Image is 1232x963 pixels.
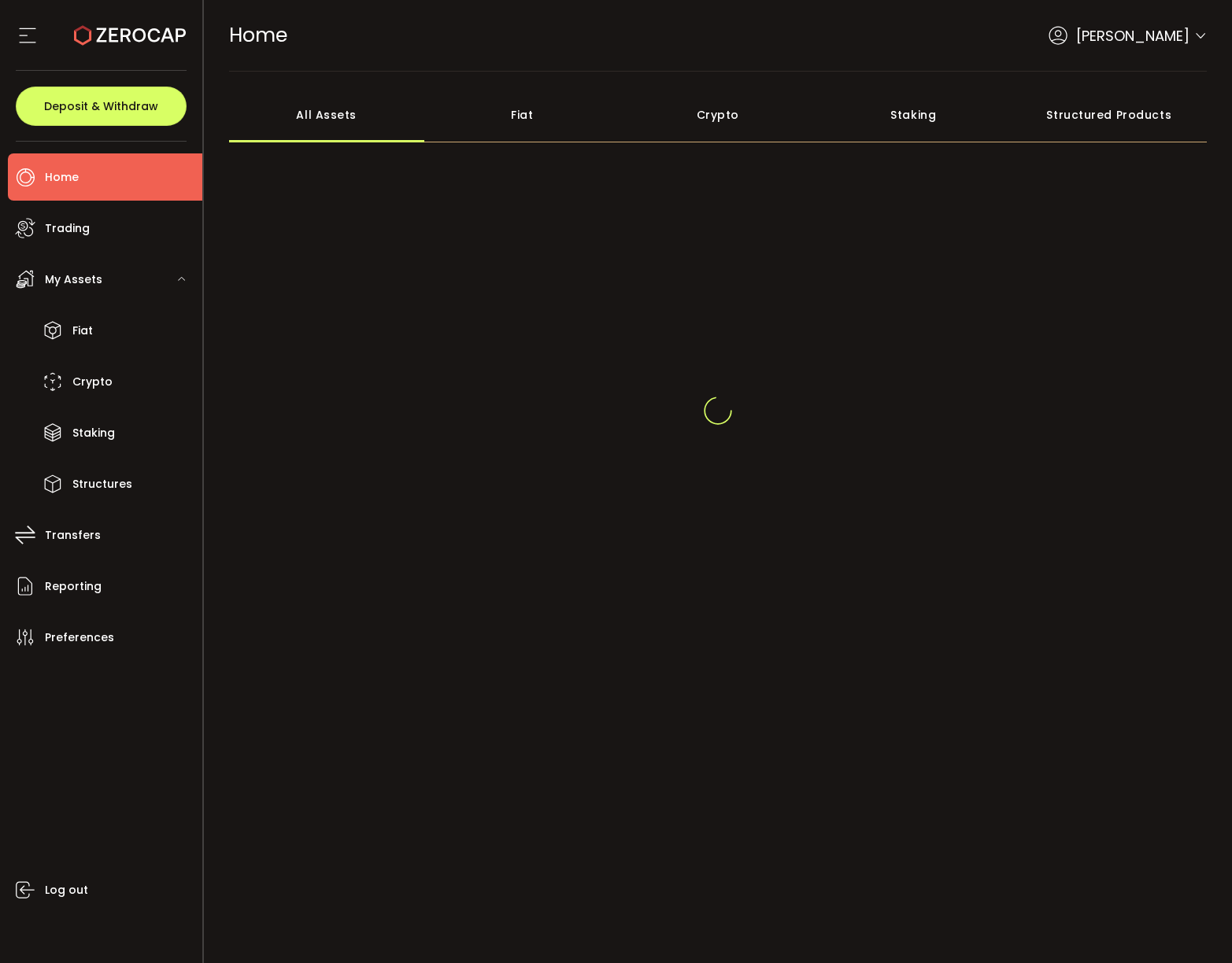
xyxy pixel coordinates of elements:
div: Staking [816,87,1012,142]
span: Home [229,21,287,49]
div: Structured Products [1012,87,1208,142]
span: Deposit & Withdraw [44,101,158,112]
div: All Assets [229,87,425,142]
span: Structures [72,473,132,496]
div: Fiat [424,87,620,142]
span: Fiat [72,319,93,342]
span: Log out [45,879,88,902]
span: [PERSON_NAME] [1076,25,1189,46]
button: Deposit & Withdraw [16,87,187,126]
span: Preferences [45,626,114,649]
span: Staking [72,422,115,445]
span: Transfers [45,524,101,547]
span: My Assets [45,268,102,291]
span: Home [45,166,79,189]
span: Trading [45,217,90,240]
div: Crypto [620,87,816,142]
span: Crypto [72,371,113,393]
span: Reporting [45,575,102,598]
